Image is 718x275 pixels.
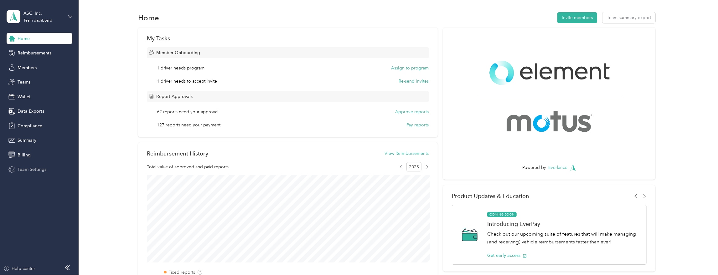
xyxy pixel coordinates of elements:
[18,50,51,56] span: Reimbursements
[18,137,36,144] span: Summary
[406,162,421,171] span: 2025
[156,93,193,100] span: Report Approvals
[147,150,208,157] h2: Reimbursement History
[23,10,63,17] div: ASC, Inc.
[157,78,217,84] span: 1 driver needs to accept invite
[157,122,220,128] span: 127 reports need your payment
[487,230,640,246] p: Check out our upcoming suite of features that will make managing (and receiving) vehicle reimburs...
[23,19,52,23] div: Team dashboard
[407,122,429,128] button: Pay reports
[487,221,640,227] h1: Introducing EverPay
[523,164,546,171] span: Powered by
[385,150,429,157] button: View Reimbursements
[18,64,37,71] span: Members
[399,78,429,84] button: Re-send invites
[683,240,718,275] iframe: Everlance-gr Chat Button Frame
[452,193,529,199] span: Product Updates & Education
[549,164,568,171] span: Everlance
[18,94,31,100] span: Wallet
[18,166,46,173] span: Team Settings
[602,12,655,23] button: Team summary export
[147,35,429,42] div: My Tasks
[18,152,31,158] span: Billing
[3,265,35,272] button: Help center
[487,252,527,259] button: Get early access
[18,123,42,129] span: Compliance
[391,65,429,71] button: Assign to program
[157,109,218,115] span: 62 reports need your approval
[487,212,517,217] span: COMING SOON
[18,108,44,115] span: Data Exports
[18,79,30,85] span: Teams
[18,35,30,42] span: Home
[452,36,647,156] img: Co-branding
[557,12,597,23] button: Invite members
[138,14,159,21] h1: Home
[395,109,429,115] button: Approve reports
[156,49,200,56] span: Member Onboarding
[147,164,229,170] span: Total value of approved and paid reports
[157,65,204,71] span: 1 driver needs program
